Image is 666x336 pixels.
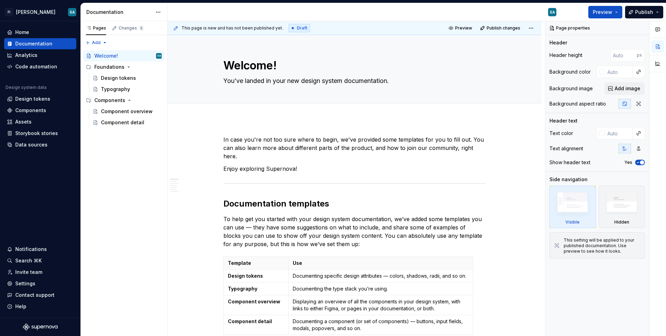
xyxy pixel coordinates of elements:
[478,23,523,33] button: Publish changes
[593,9,612,16] span: Preview
[83,95,164,106] div: Components
[610,49,637,61] input: Auto
[70,9,75,15] div: SA
[455,25,472,31] span: Preview
[605,82,645,95] button: Add image
[83,38,109,48] button: Add
[4,267,76,278] a: Invite team
[549,39,567,46] div: Header
[550,9,555,15] div: SA
[223,135,486,160] p: In case you're not too sure where to begin, we've provided some templates for you to fill out. Yo...
[181,25,283,31] span: This page is new and has not been published yet.
[223,198,486,209] h2: Documentation templates
[549,159,590,166] div: Show header text
[4,289,76,301] button: Contact support
[293,260,468,267] p: Use
[15,269,42,276] div: Invite team
[15,40,52,47] div: Documentation
[92,40,101,45] span: Add
[4,255,76,266] button: Search ⌘K
[101,108,153,115] div: Component overview
[15,95,50,102] div: Design tokens
[1,5,79,19] button: FI[PERSON_NAME]SA
[90,73,164,84] a: Design tokens
[4,27,76,38] a: Home
[599,186,645,228] div: Hidden
[83,50,164,128] div: Page tree
[549,117,578,124] div: Header text
[101,75,136,82] div: Design tokens
[4,301,76,312] button: Help
[15,118,32,125] div: Assets
[297,25,307,31] span: Draft
[4,38,76,49] a: Documentation
[4,128,76,139] a: Storybook stories
[86,9,152,16] div: Documentation
[15,280,35,287] div: Settings
[138,25,144,31] span: 5
[4,244,76,255] button: Notifications
[4,105,76,116] a: Components
[624,160,632,165] label: Yes
[549,145,583,152] div: Text alignment
[223,215,486,248] p: To help get you started with your design system documentation, we’ve added some templates you can...
[15,246,47,253] div: Notifications
[90,117,164,128] a: Component detail
[16,9,55,16] div: [PERSON_NAME]
[15,257,42,264] div: Search ⌘K
[94,97,125,104] div: Components
[4,50,76,61] a: Analytics
[487,25,520,31] span: Publish changes
[614,219,629,225] div: Hidden
[5,8,13,16] div: FI
[549,52,582,59] div: Header height
[549,186,596,228] div: Visible
[15,29,29,36] div: Home
[101,86,130,93] div: Typography
[549,100,606,107] div: Background aspect ratio
[605,127,633,140] input: Auto
[549,130,573,137] div: Text color
[549,176,588,183] div: Side navigation
[15,303,26,310] div: Help
[4,278,76,289] a: Settings
[293,318,468,332] p: Documenting a component (or set of components) — buttons, input fields, modals, popovers, and so on.
[625,6,663,18] button: Publish
[222,57,484,74] textarea: Welcome!
[4,139,76,150] a: Data sources
[15,130,58,137] div: Storybook stories
[119,25,144,31] div: Changes
[228,318,272,324] strong: Component detail
[15,292,54,299] div: Contact support
[565,219,580,225] div: Visible
[15,52,37,59] div: Analytics
[90,84,164,95] a: Typography
[15,107,46,114] div: Components
[588,6,622,18] button: Preview
[549,68,591,75] div: Background color
[223,165,486,173] p: Enjoy exploring Supernova!
[94,64,125,70] div: Foundations
[615,85,640,92] span: Add image
[446,23,475,33] button: Preview
[90,106,164,117] a: Component overview
[293,285,468,292] p: Documenting the type stack you’re using.
[86,25,106,31] div: Pages
[564,237,640,254] div: This setting will be applied to your published documentation. Use preview to see how it looks.
[293,298,468,312] p: Displaying an overview of all the components in your design system, with links to either Figma, o...
[4,61,76,72] a: Code automation
[15,141,48,148] div: Data sources
[83,50,164,61] a: Welcome!SA
[157,52,161,59] div: SA
[94,52,118,59] div: Welcome!
[23,324,58,330] a: Supernova Logo
[15,63,57,70] div: Code automation
[228,260,284,267] p: Template
[222,75,484,86] textarea: You’ve landed in your new design system documentation.
[6,85,46,90] div: Design system data
[228,286,257,292] strong: Typography
[4,93,76,104] a: Design tokens
[228,273,263,279] strong: Design tokens
[293,272,468,279] p: Documenting specific design attributes — colors, shadows, radii, and so on.
[83,61,164,73] div: Foundations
